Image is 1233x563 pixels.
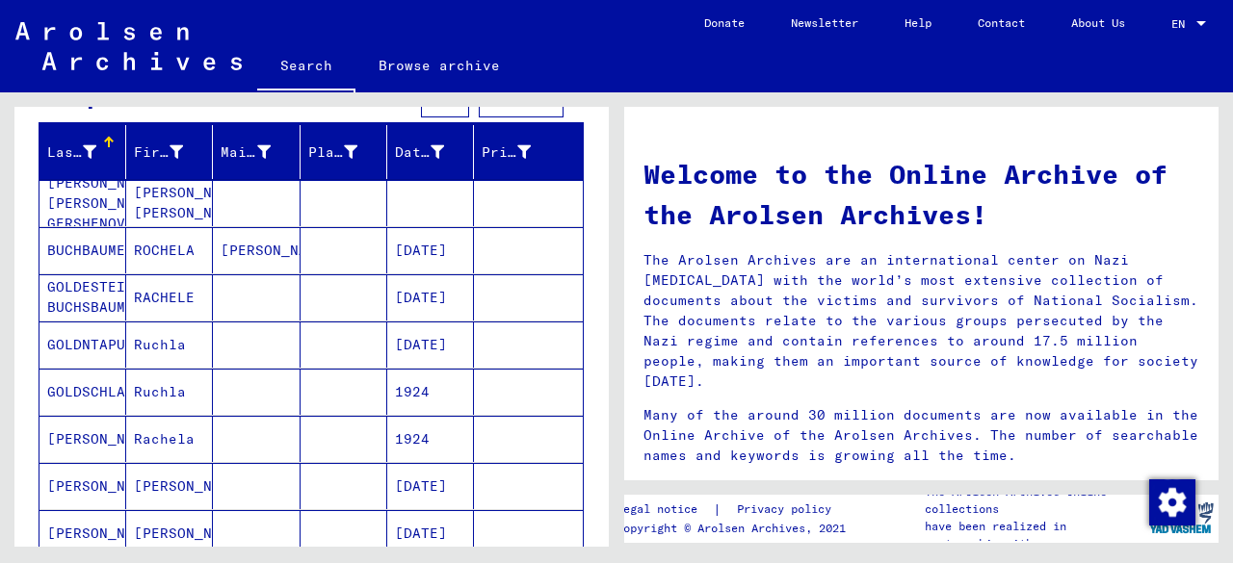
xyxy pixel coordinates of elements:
[39,416,126,462] mat-cell: [PERSON_NAME]
[925,483,1144,518] p: The Arolsen Archives online collections
[1171,17,1193,31] span: EN
[39,274,126,320] mat-cell: GOLDESTEIN BUCHSBAUMER
[126,321,213,368] mat-cell: Ruchla
[126,416,213,462] mat-cell: Rachela
[355,42,523,89] a: Browse archive
[221,142,270,163] div: Maiden Name
[387,416,474,462] mat-cell: 1924
[126,369,213,415] mat-cell: Ruchla
[387,227,474,273] mat-cell: [DATE]
[126,274,213,320] mat-cell: RACHELE
[643,405,1199,466] p: Many of the around 30 million documents are now available in the Online Archive of the Arolsen Ar...
[387,463,474,509] mat-cell: [DATE]
[39,180,126,226] mat-cell: [PERSON_NAME] [PERSON_NAME] GERSHENOVIVI
[126,125,213,179] mat-header-cell: First Name
[204,90,230,108] span: 143
[257,42,355,92] a: Search
[134,137,212,167] div: First Name
[39,510,126,556] mat-cell: [PERSON_NAME]
[643,154,1199,235] h1: Welcome to the Online Archive of the Arolsen Archives!
[721,499,854,520] a: Privacy policy
[495,90,547,108] span: Filter
[643,479,1199,540] p: In [DATE], our Online Archive received the European Heritage Award / Europa Nostra Award 2020, Eu...
[47,142,96,163] div: Last Name
[39,369,126,415] mat-cell: GOLDSCHLAGER
[616,499,854,520] div: |
[39,321,126,368] mat-cell: GOLDNTAPU
[616,520,854,537] p: Copyright © Arolsen Archives, 2021
[126,463,213,509] mat-cell: [PERSON_NAME]
[126,180,213,226] mat-cell: [PERSON_NAME] [PERSON_NAME]
[387,369,474,415] mat-cell: 1924
[387,125,474,179] mat-header-cell: Date of Birth
[308,137,386,167] div: Place of Birth
[387,510,474,556] mat-cell: [DATE]
[395,142,444,163] div: Date of Birth
[134,142,183,163] div: First Name
[1149,479,1195,525] img: Change consent
[47,137,125,167] div: Last Name
[1145,494,1218,542] img: yv_logo.png
[395,137,473,167] div: Date of Birth
[39,227,126,273] mat-cell: BUCHBAUMER
[308,142,357,163] div: Place of Birth
[126,227,213,273] mat-cell: ROCHELA
[221,137,299,167] div: Maiden Name
[126,510,213,556] mat-cell: [PERSON_NAME]
[230,90,343,108] span: records found
[925,518,1144,552] p: have been realized in partnership with
[387,274,474,320] mat-cell: [DATE]
[474,125,583,179] mat-header-cell: Prisoner #
[39,125,126,179] mat-header-cell: Last Name
[213,125,300,179] mat-header-cell: Maiden Name
[482,137,560,167] div: Prisoner #
[39,463,126,509] mat-cell: [PERSON_NAME]
[15,22,242,70] img: Arolsen_neg.svg
[482,142,531,163] div: Prisoner #
[387,321,474,368] mat-cell: [DATE]
[616,499,713,520] a: Legal notice
[213,227,300,273] mat-cell: [PERSON_NAME]
[643,250,1199,392] p: The Arolsen Archives are an international center on Nazi [MEDICAL_DATA] with the world’s most ext...
[301,125,387,179] mat-header-cell: Place of Birth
